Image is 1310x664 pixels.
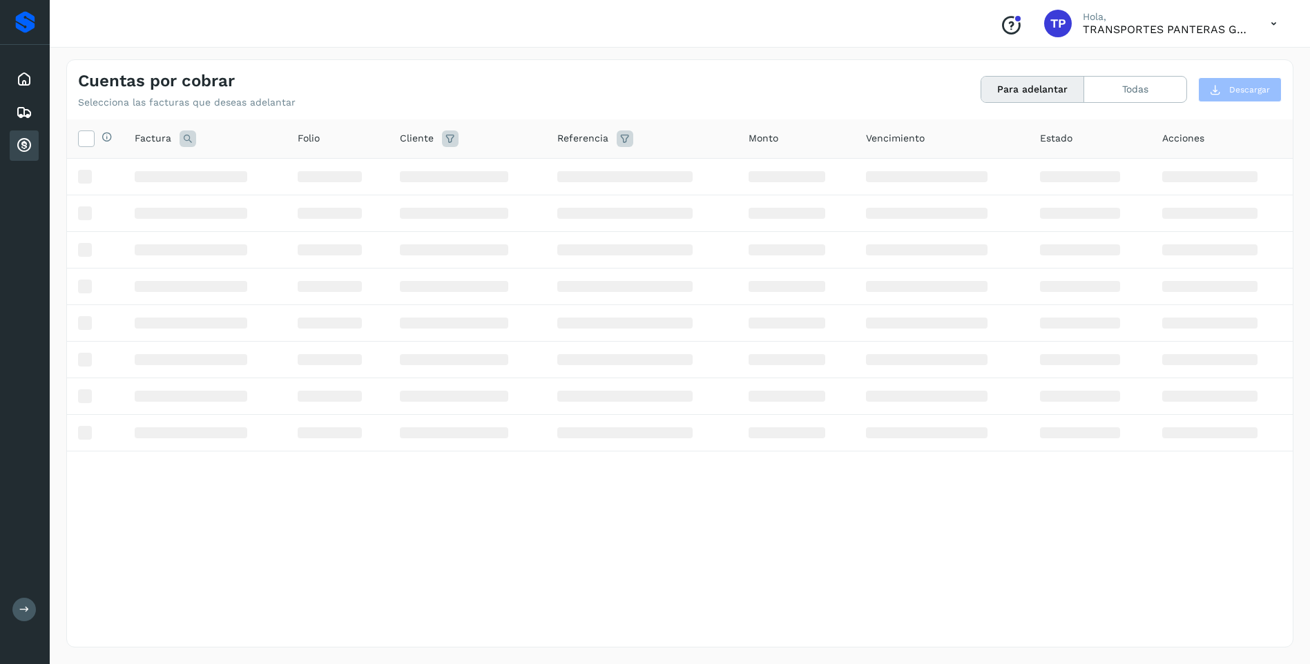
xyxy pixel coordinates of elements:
span: Vencimiento [866,131,925,146]
span: Descargar [1229,84,1270,96]
p: TRANSPORTES PANTERAS GAPO S.A. DE C.V. [1083,23,1249,36]
div: Embarques [10,97,39,128]
button: Descargar [1198,77,1282,102]
span: Cliente [400,131,434,146]
span: Monto [749,131,778,146]
span: Acciones [1162,131,1204,146]
button: Para adelantar [981,77,1084,102]
p: Selecciona las facturas que deseas adelantar [78,97,296,108]
span: Referencia [557,131,608,146]
h4: Cuentas por cobrar [78,71,235,91]
p: Hola, [1083,11,1249,23]
div: Inicio [10,64,39,95]
span: Factura [135,131,171,146]
span: Folio [298,131,320,146]
button: Todas [1084,77,1186,102]
span: Estado [1040,131,1072,146]
div: Cuentas por cobrar [10,130,39,161]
